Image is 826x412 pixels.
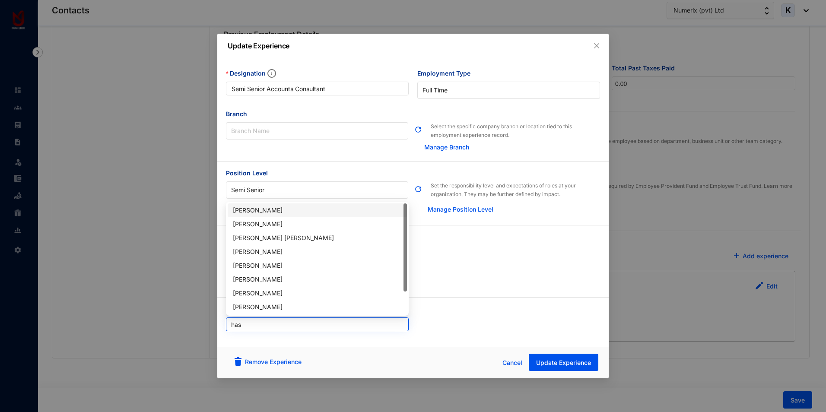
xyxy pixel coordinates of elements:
[233,247,402,257] div: [PERSON_NAME]
[536,358,591,367] span: Update Experience
[267,69,276,78] img: info.ad751165ce926853d1d36026adaaebbf.svg
[231,182,403,198] input: Position Level
[428,206,493,213] a: Manage Position Level
[233,288,402,298] div: [PERSON_NAME]
[496,354,529,371] button: Cancel
[228,217,407,231] div: Anista Arulthasan
[245,358,302,365] a: Remove Experience
[233,206,402,215] div: [PERSON_NAME]
[424,201,494,218] button: Manage Position Level
[502,358,522,368] span: Cancel
[231,184,403,196] span: Semi Senior
[226,69,282,78] label: Designation
[233,219,402,229] div: [PERSON_NAME]
[228,259,407,273] div: Pavitha Ranjinithas
[226,82,409,95] input: Designation
[414,140,476,154] button: Manage Branch
[228,245,407,259] div: Anusooya Kanthaseelan
[417,69,477,78] label: Employment Type
[593,42,600,49] span: close
[423,84,595,97] span: Full Time
[424,143,469,151] a: Manage Branch
[228,231,407,245] div: Mohamed Jakeer Fathima Hasna
[431,109,600,139] p: Select the specific company branch or location tied to this employment experience record.
[228,41,598,51] p: Update Experience
[228,273,407,286] div: Kanthasamy Tharani
[235,357,241,366] img: remove-blue.bdd67adf54f9d48671447918ea3a8de5.svg
[228,354,308,371] button: Remove Experience
[529,354,598,371] button: Update Experience
[226,168,274,178] label: Position Level
[228,203,407,217] div: Suwashyanthi Satkunananthasarma
[414,126,422,133] img: refresh.b68668e54cb7347e6ac91cb2cb09fc4e.svg
[228,286,407,300] div: Kanthasamy Tharani
[233,302,402,312] div: [PERSON_NAME]
[592,41,601,51] button: Close
[233,261,402,270] div: [PERSON_NAME]
[231,123,403,139] input: Branch
[431,168,600,199] p: Set the responsibility level and expectations of roles at your organization, They may be further ...
[228,300,407,314] div: Lathanki Kugathasasarma
[226,109,253,119] label: Branch
[233,233,402,243] div: [PERSON_NAME] [PERSON_NAME]
[414,185,422,193] img: refresh.b68668e54cb7347e6ac91cb2cb09fc4e.svg
[233,275,402,284] div: [PERSON_NAME]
